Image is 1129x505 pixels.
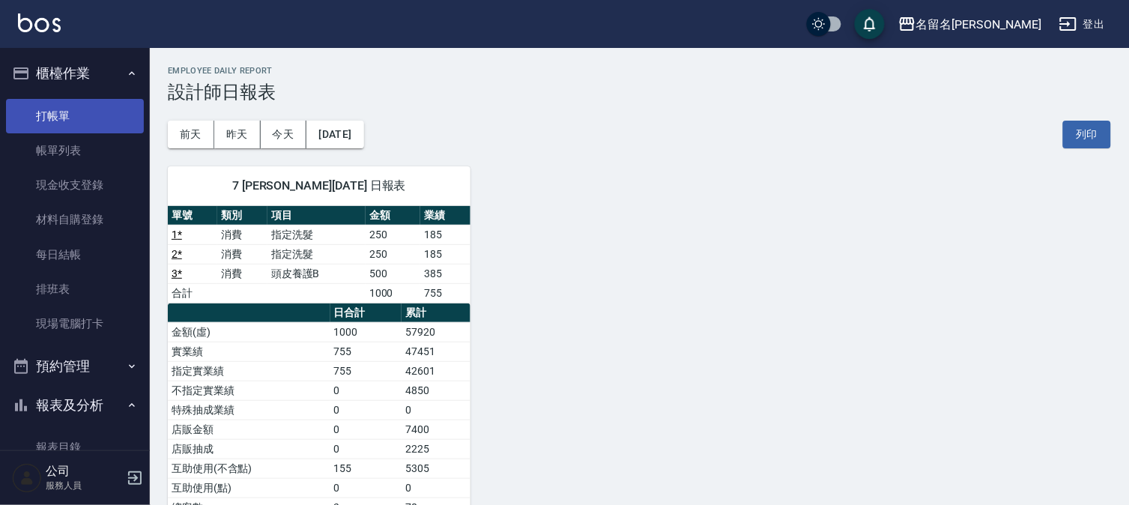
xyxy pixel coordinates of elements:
td: 金額(虛) [168,322,330,342]
td: 消費 [217,264,267,283]
td: 755 [330,361,402,381]
td: 47451 [402,342,470,361]
th: 項目 [267,206,366,226]
td: 250 [366,244,420,264]
td: 5305 [402,459,470,478]
a: 材料自購登錄 [6,202,144,237]
a: 排班表 [6,272,144,306]
td: 合計 [168,283,217,303]
button: 前天 [168,121,214,148]
td: 頭皮養護B [267,264,366,283]
td: 755 [330,342,402,361]
button: 登出 [1053,10,1111,38]
td: 指定洗髮 [267,225,366,244]
th: 累計 [402,303,470,323]
p: 服務人員 [46,479,122,492]
td: 1000 [330,322,402,342]
td: 57920 [402,322,470,342]
button: 今天 [261,121,307,148]
td: 0 [402,478,470,498]
th: 類別 [217,206,267,226]
img: Logo [18,13,61,32]
td: 指定洗髮 [267,244,366,264]
td: 755 [420,283,470,303]
h5: 公司 [46,464,122,479]
td: 0 [330,478,402,498]
td: 0 [330,420,402,439]
th: 日合計 [330,303,402,323]
div: 名留名[PERSON_NAME] [916,15,1041,34]
td: 不指定實業績 [168,381,330,400]
a: 每日結帳 [6,238,144,272]
td: 店販抽成 [168,439,330,459]
button: 昨天 [214,121,261,148]
td: 4850 [402,381,470,400]
td: 42601 [402,361,470,381]
td: 1000 [366,283,420,303]
button: 報表及分析 [6,386,144,425]
a: 現金收支登錄 [6,168,144,202]
td: 0 [402,400,470,420]
td: 250 [366,225,420,244]
h2: Employee Daily Report [168,66,1111,76]
a: 報表目錄 [6,430,144,465]
button: 預約管理 [6,347,144,386]
td: 指定實業績 [168,361,330,381]
td: 185 [420,244,470,264]
td: 2225 [402,439,470,459]
table: a dense table [168,206,470,303]
td: 185 [420,225,470,244]
td: 0 [330,400,402,420]
button: [DATE] [306,121,363,148]
button: 列印 [1063,121,1111,148]
td: 消費 [217,225,267,244]
td: 155 [330,459,402,478]
td: 385 [420,264,470,283]
td: 500 [366,264,420,283]
td: 0 [330,381,402,400]
td: 店販金額 [168,420,330,439]
th: 單號 [168,206,217,226]
td: 實業績 [168,342,330,361]
th: 業績 [420,206,470,226]
span: 7 [PERSON_NAME][DATE] 日報表 [186,178,452,193]
td: 特殊抽成業績 [168,400,330,420]
th: 金額 [366,206,420,226]
a: 帳單列表 [6,133,144,168]
img: Person [12,463,42,493]
button: save [855,9,885,39]
td: 0 [330,439,402,459]
a: 現場電腦打卡 [6,306,144,341]
td: 消費 [217,244,267,264]
td: 互助使用(點) [168,478,330,498]
button: 櫃檯作業 [6,54,144,93]
button: 名留名[PERSON_NAME] [892,9,1047,40]
h3: 設計師日報表 [168,82,1111,103]
a: 打帳單 [6,99,144,133]
td: 互助使用(不含點) [168,459,330,478]
td: 7400 [402,420,470,439]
